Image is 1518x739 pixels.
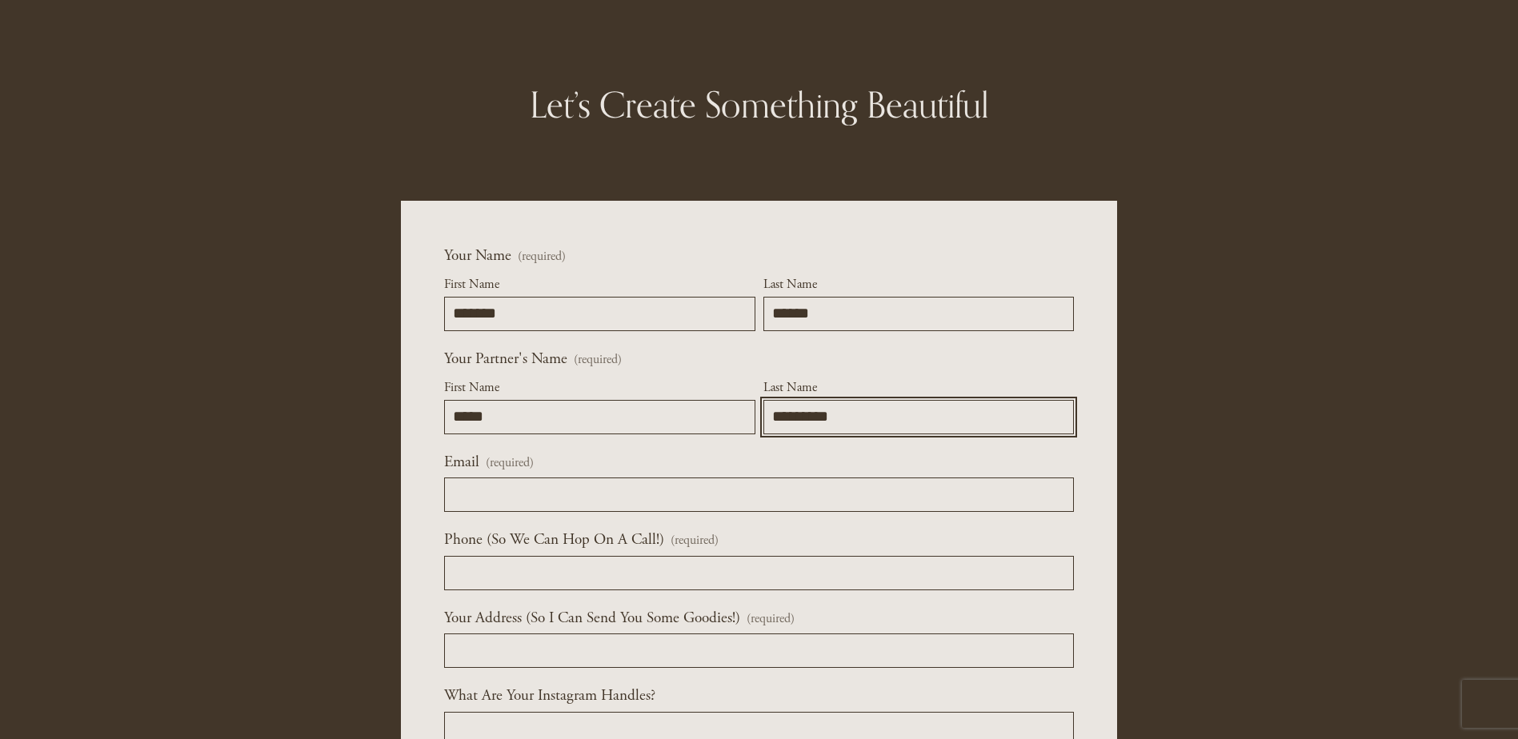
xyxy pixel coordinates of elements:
[444,450,479,475] span: Email
[574,354,622,366] span: (required)
[763,377,1075,400] div: Last Name
[763,274,1075,297] div: Last Name
[444,606,740,631] span: Your Address (So I Can Send You Some Goodies!)
[671,534,719,547] span: (required)
[486,453,534,473] span: (required)
[518,250,566,263] span: (required)
[444,274,755,297] div: First Name
[444,684,655,709] span: What Are Your Instagram Handles?
[341,82,1177,128] h2: Let’s Create Something Beautiful
[747,609,795,629] span: (required)
[444,244,511,269] span: Your Name
[444,377,755,400] div: First Name
[444,528,664,553] span: Phone (So We Can Hop On A Call!)
[444,347,567,372] span: Your Partner's Name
